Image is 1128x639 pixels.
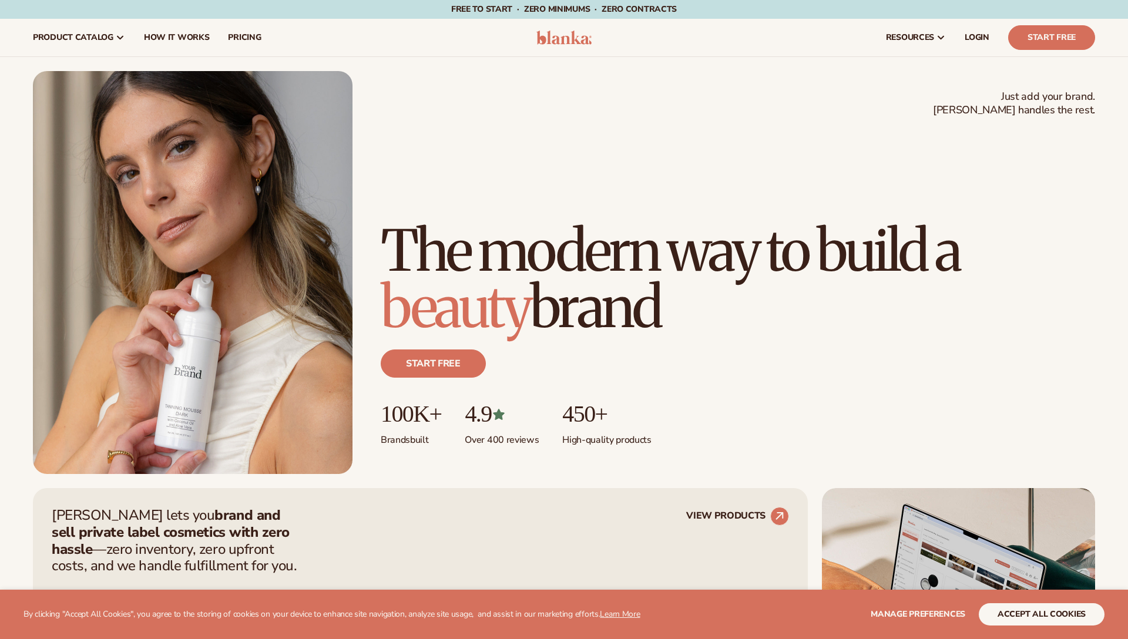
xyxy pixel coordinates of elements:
p: [PERSON_NAME] lets you —zero inventory, zero upfront costs, and we handle fulfillment for you. [52,507,304,574]
button: accept all cookies [979,603,1104,625]
p: 100K+ [381,401,441,427]
p: 4.9 [465,401,539,427]
a: How It Works [135,19,219,56]
p: Brands built [381,427,441,446]
span: product catalog [33,33,113,42]
span: Just add your brand. [PERSON_NAME] handles the rest. [933,90,1095,117]
p: 450+ [562,401,651,427]
p: High-quality products [562,427,651,446]
img: Female holding tanning mousse. [33,71,352,474]
span: beauty [381,272,530,342]
a: Learn More [600,608,640,620]
a: LOGIN [955,19,999,56]
span: How It Works [144,33,210,42]
img: logo [536,31,592,45]
p: By clicking "Accept All Cookies", you agree to the storing of cookies on your device to enhance s... [23,610,640,620]
span: LOGIN [965,33,989,42]
span: pricing [228,33,261,42]
span: Free to start · ZERO minimums · ZERO contracts [451,4,677,15]
a: product catalog [23,19,135,56]
a: VIEW PRODUCTS [686,507,789,526]
span: Manage preferences [871,608,965,620]
button: Manage preferences [871,603,965,625]
span: resources [886,33,934,42]
a: Start Free [1008,25,1095,50]
strong: brand and sell private label cosmetics with zero hassle [52,506,290,559]
a: Start free [381,349,486,378]
p: Over 400 reviews [465,427,539,446]
a: resources [877,19,955,56]
a: pricing [219,19,270,56]
h1: The modern way to build a brand [381,223,1095,335]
